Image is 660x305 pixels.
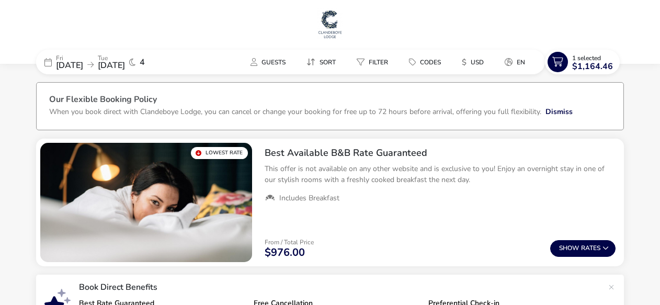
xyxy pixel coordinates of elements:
button: $USD [453,54,492,70]
naf-pibe-menu-bar-item: 1 Selected$1,164.46 [545,50,624,74]
button: Sort [298,54,344,70]
button: Dismiss [545,106,573,117]
naf-pibe-menu-bar-item: $USD [453,54,496,70]
span: Filter [369,58,388,66]
button: en [496,54,533,70]
span: Show [559,245,581,252]
div: Best Available B&B Rate GuaranteedThis offer is not available on any other website and is exclusi... [256,139,624,212]
span: [DATE] [98,60,125,71]
naf-pibe-menu-bar-item: Guests [242,54,298,70]
p: From / Total Price [265,239,314,245]
div: Fri[DATE]Tue[DATE]4 [36,50,193,74]
button: 1 Selected$1,164.46 [545,50,620,74]
div: Lowest Rate [191,147,248,159]
p: When you book direct with Clandeboye Lodge, you can cancel or change your booking for free up to ... [49,107,541,117]
h3: Our Flexible Booking Policy [49,95,611,106]
span: 4 [140,58,145,66]
span: $1,164.46 [572,62,613,71]
naf-pibe-menu-bar-item: Codes [401,54,453,70]
span: USD [471,58,484,66]
p: This offer is not available on any other website and is exclusive to you! Enjoy an overnight stay... [265,163,616,185]
span: [DATE] [56,60,83,71]
swiper-slide: 1 / 1 [40,143,252,262]
button: ShowRates [550,240,616,257]
img: Main Website [317,8,343,40]
span: Sort [320,58,336,66]
span: $976.00 [265,247,305,258]
i: $ [462,57,466,67]
span: Codes [420,58,441,66]
span: en [517,58,525,66]
naf-pibe-menu-bar-item: en [496,54,538,70]
span: Includes Breakfast [279,194,339,203]
button: Codes [401,54,449,70]
naf-pibe-menu-bar-item: Sort [298,54,348,70]
p: Tue [98,55,125,61]
button: Filter [348,54,396,70]
button: Guests [242,54,294,70]
h2: Best Available B&B Rate Guaranteed [265,147,616,159]
naf-pibe-menu-bar-item: Filter [348,54,401,70]
p: Book Direct Benefits [79,283,603,291]
p: Fri [56,55,83,61]
span: Guests [261,58,286,66]
span: 1 Selected [572,54,601,62]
